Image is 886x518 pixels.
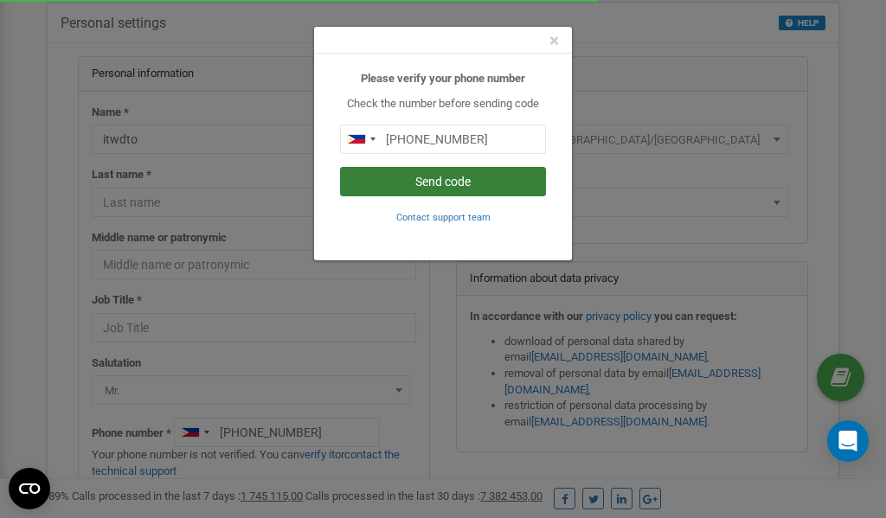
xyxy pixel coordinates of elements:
[340,96,546,112] p: Check the number before sending code
[340,167,546,196] button: Send code
[396,212,491,223] small: Contact support team
[396,210,491,223] a: Contact support team
[341,125,381,153] div: Telephone country code
[827,420,869,462] div: Open Intercom Messenger
[9,468,50,509] button: Open CMP widget
[549,32,559,50] button: Close
[549,30,559,51] span: ×
[340,125,546,154] input: 0905 123 4567
[361,72,525,85] b: Please verify your phone number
